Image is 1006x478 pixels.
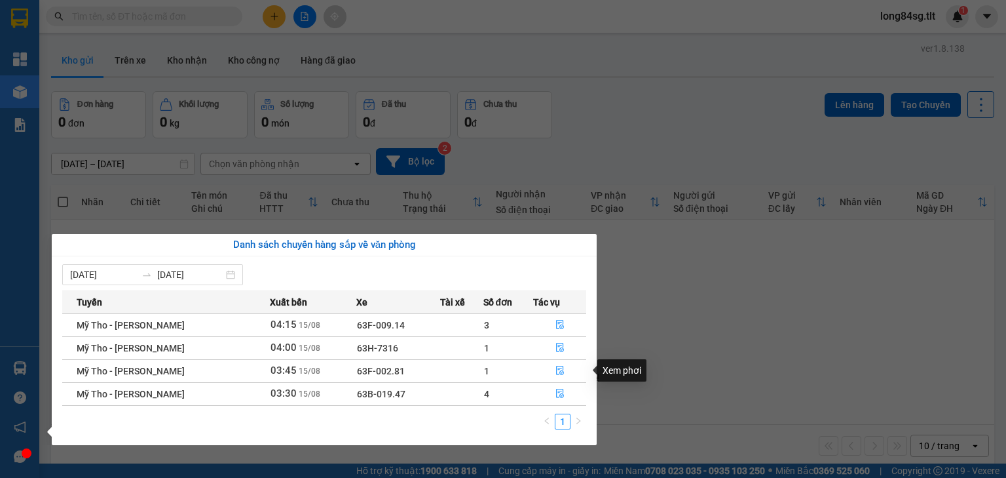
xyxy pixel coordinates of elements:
span: file-done [555,389,565,399]
span: 3 [484,320,489,330]
span: Mỹ Tho - [PERSON_NAME] [77,366,185,376]
div: Xem phơi [597,359,646,382]
input: Từ ngày [70,268,136,282]
span: 03:30 [270,388,297,399]
span: right [574,417,582,425]
span: to [141,269,152,280]
span: Xe [356,295,367,309]
span: Tài xế [440,295,465,309]
span: 63F-009.14 [357,320,405,330]
span: 15/08 [299,321,320,330]
li: 1 [555,414,570,429]
div: Danh sách chuyến hàng sắp về văn phòng [62,237,586,253]
button: left [539,414,555,429]
span: file-done [555,343,565,353]
li: Previous Page [539,414,555,429]
span: swap-right [141,269,152,280]
span: left [543,417,551,425]
span: 15/08 [299,367,320,376]
input: Đến ngày [157,268,223,282]
span: 15/08 [299,389,320,399]
span: file-done [555,320,565,330]
span: 03:45 [270,365,297,376]
span: Tuyến [77,295,102,309]
button: file-done [534,338,586,359]
span: 1 [484,343,489,353]
span: file-done [555,366,565,376]
button: right [570,414,586,429]
button: file-done [534,361,586,382]
span: 4 [484,389,489,399]
span: Tác vụ [533,295,560,309]
span: Mỹ Tho - [PERSON_NAME] [77,389,185,399]
span: 04:00 [270,342,297,353]
span: Mỹ Tho - [PERSON_NAME] [77,343,185,353]
a: 1 [555,414,570,429]
span: 63B-019.47 [357,389,405,399]
span: Xuất bến [270,295,307,309]
span: 63F-002.81 [357,366,405,376]
span: 15/08 [299,344,320,353]
span: 63H-7316 [357,343,398,353]
button: file-done [534,315,586,336]
span: 1 [484,366,489,376]
span: Số đơn [483,295,513,309]
span: 04:15 [270,319,297,330]
span: Mỹ Tho - [PERSON_NAME] [77,320,185,330]
button: file-done [534,384,586,405]
li: Next Page [570,414,586,429]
